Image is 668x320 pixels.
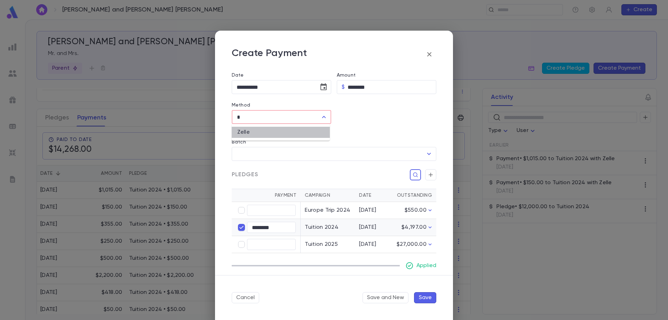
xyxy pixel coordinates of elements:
button: Save [414,292,436,303]
p: $ [342,84,345,91]
th: Outstanding [390,189,436,202]
label: Date [232,72,331,78]
p: Applied [416,262,436,269]
li: Zelle [232,127,330,138]
td: $4,197.00 [390,219,436,236]
td: $27,000.00 [390,236,436,253]
td: Tuition 2025 [301,236,355,253]
button: Choose date, selected date is Jul 25, 2025 [317,80,331,94]
div: [DATE] [359,207,386,214]
th: Campaign [301,189,355,202]
p: Create Payment [232,47,307,61]
button: Open [424,149,434,159]
button: Save and New [363,292,408,303]
td: $550.00 [390,202,436,219]
th: Payment [232,189,301,202]
button: Cancel [232,292,259,303]
label: Method [232,102,250,108]
label: Batch [232,139,246,145]
div: [DATE] [359,224,386,231]
div: [DATE] [359,241,386,248]
th: Date [355,189,390,202]
span: Pledges [232,171,258,178]
td: Europe Trip 2024 [301,202,355,219]
td: Tuition 2024 [301,219,355,236]
label: Amount [337,72,356,78]
button: Close [319,112,329,122]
